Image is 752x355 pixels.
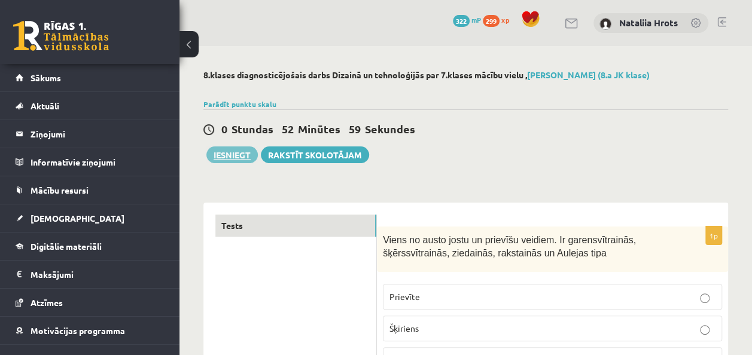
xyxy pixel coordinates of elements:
span: Viens no austo jostu un prievīšu veidiem. Ir garensvītrainās, šķērssvītrainās, ziedainās, rakstai... [383,235,636,259]
span: 299 [483,15,500,27]
a: Sākums [16,64,165,91]
a: Mācību resursi [16,176,165,204]
a: Rakstīt skolotājam [261,146,369,163]
span: Motivācijas programma [31,325,125,336]
a: Rīgas 1. Tālmācības vidusskola [13,21,109,51]
span: Prievīte [389,291,420,302]
a: Parādīt punktu skalu [203,99,276,109]
a: Maksājumi [16,261,165,288]
span: xp [501,15,509,25]
legend: Informatīvie ziņojumi [31,148,165,176]
p: 1p [705,226,722,245]
span: Sākums [31,72,61,83]
a: 322 mP [453,15,481,25]
a: Nataliia Hrots [619,17,678,29]
input: Prievīte [700,293,710,303]
a: [PERSON_NAME] (8.a JK klase) [527,69,650,80]
a: [DEMOGRAPHIC_DATA] [16,204,165,232]
h2: 8.klases diagnosticējošais darbs Dizainā un tehnoloģijās par 7.klases mācību vielu , [203,70,728,80]
span: Minūtes [298,122,340,136]
span: 59 [349,122,361,136]
a: Ziņojumi [16,120,165,148]
a: Informatīvie ziņojumi [16,148,165,176]
img: Nataliia Hrots [599,18,611,30]
a: Atzīmes [16,289,165,316]
span: Stundas [232,122,273,136]
button: Iesniegt [206,146,258,163]
span: Šķīriens [389,323,419,333]
legend: Ziņojumi [31,120,165,148]
span: Mācību resursi [31,185,89,195]
span: 52 [282,122,294,136]
span: Aktuāli [31,100,59,111]
span: mP [471,15,481,25]
span: 322 [453,15,470,27]
span: Sekundes [365,122,415,136]
legend: Maksājumi [31,261,165,288]
a: Digitālie materiāli [16,232,165,260]
a: Tests [215,215,376,237]
span: [DEMOGRAPHIC_DATA] [31,213,124,224]
input: Šķīriens [700,325,710,335]
span: Atzīmes [31,297,63,308]
a: Motivācijas programma [16,317,165,344]
a: Aktuāli [16,92,165,120]
span: 0 [221,122,227,136]
a: 299 xp [483,15,515,25]
span: Digitālie materiāli [31,241,102,252]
